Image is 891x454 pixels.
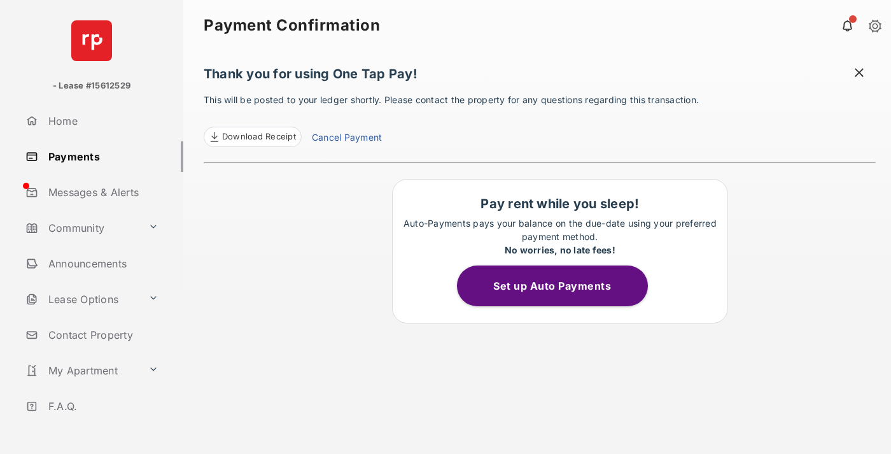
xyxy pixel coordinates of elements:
a: Download Receipt [204,127,302,147]
a: F.A.Q. [20,391,183,422]
p: - Lease #15612529 [53,80,130,92]
a: Contact Property [20,320,183,350]
p: Auto-Payments pays your balance on the due-date using your preferred payment method. [399,216,721,257]
a: Community [20,213,143,243]
a: Cancel Payment [312,131,382,147]
a: My Apartment [20,355,143,386]
p: This will be posted to your ledger shortly. Please contact the property for any questions regardi... [204,93,876,147]
strong: Payment Confirmation [204,18,380,33]
a: Announcements [20,248,183,279]
h1: Pay rent while you sleep! [399,196,721,211]
a: Set up Auto Payments [457,280,663,292]
a: Payments [20,141,183,172]
h1: Thank you for using One Tap Pay! [204,66,876,88]
a: Home [20,106,183,136]
div: No worries, no late fees! [399,243,721,257]
span: Download Receipt [222,131,296,143]
button: Set up Auto Payments [457,266,648,306]
img: svg+xml;base64,PHN2ZyB4bWxucz0iaHR0cDovL3d3dy53My5vcmcvMjAwMC9zdmciIHdpZHRoPSI2NCIgaGVpZ2h0PSI2NC... [71,20,112,61]
a: Lease Options [20,284,143,315]
a: Messages & Alerts [20,177,183,208]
